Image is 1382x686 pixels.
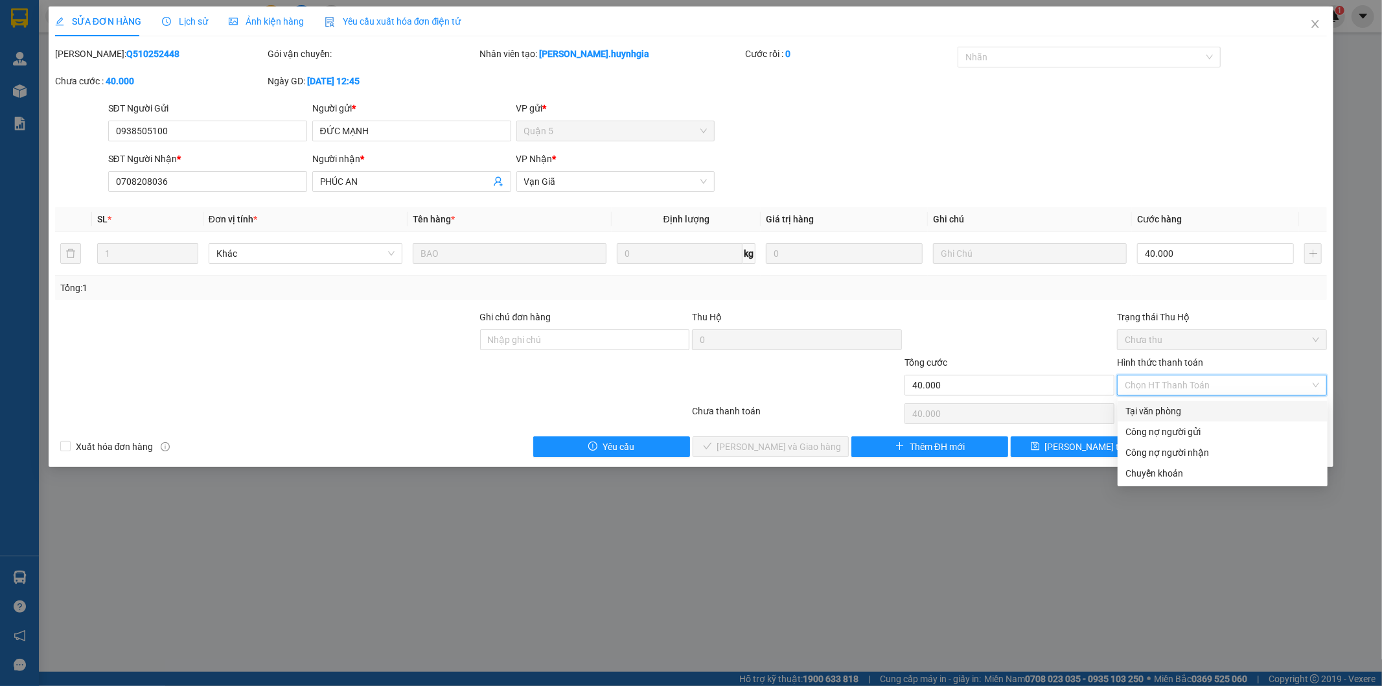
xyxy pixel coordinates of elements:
div: Người nhận [312,152,511,166]
b: Q510252448 [126,49,179,59]
span: edit [55,17,64,26]
div: Cước gửi hàng sẽ được ghi vào công nợ của người nhận [1118,442,1328,463]
span: info-circle [161,442,170,451]
div: Chưa thanh toán [691,404,904,427]
input: 0 [766,243,923,264]
div: SĐT Người Nhận [108,152,307,166]
div: Người gửi [312,101,511,115]
span: Khác [216,244,395,263]
span: VP Nhận [516,154,553,164]
span: Xuất hóa đơn hàng [71,440,159,454]
span: clock-circle [162,17,171,26]
button: delete [60,243,81,264]
span: Thu Hộ [692,312,722,322]
span: Tên hàng [413,214,455,224]
div: Trạng thái Thu Hộ [1117,310,1327,324]
span: SL [97,214,108,224]
span: Quận 5 [524,121,708,141]
button: plus [1304,243,1322,264]
label: Hình thức thanh toán [1117,357,1203,368]
span: Thêm ĐH mới [910,440,965,454]
input: VD: Bàn, Ghế [413,243,606,264]
div: Cước gửi hàng sẽ được ghi vào công nợ của người gửi [1118,421,1328,442]
b: 0 [785,49,790,59]
span: Đơn vị tính [209,214,257,224]
input: Ghi Chú [933,243,1127,264]
span: Giá trị hàng [766,214,814,224]
input: Ghi chú đơn hàng [480,329,690,350]
button: Close [1297,6,1333,43]
div: SĐT Người Gửi [108,101,307,115]
span: Ảnh kiện hàng [229,16,304,27]
span: user-add [493,176,503,187]
span: Chọn HT Thanh Toán [1125,375,1319,395]
b: [PERSON_NAME].huynhgia [540,49,650,59]
div: Công nợ người nhận [1125,445,1320,460]
button: plusThêm ĐH mới [851,436,1008,457]
div: [PERSON_NAME]: [55,47,265,61]
span: Yêu cầu [603,440,634,454]
span: Chưa thu [1125,330,1319,349]
span: picture [229,17,238,26]
th: Ghi chú [928,207,1132,232]
b: [DATE] 12:45 [307,76,360,86]
div: Tại văn phòng [1125,404,1320,418]
img: icon [325,17,335,27]
div: Ngày GD: [268,74,478,88]
div: Công nợ người gửi [1125,425,1320,439]
div: Chưa cước : [55,74,265,88]
span: kg [743,243,755,264]
span: save [1031,442,1040,452]
label: Ghi chú đơn hàng [480,312,551,322]
span: SỬA ĐƠN HÀNG [55,16,141,27]
span: Lịch sử [162,16,208,27]
span: Cước hàng [1137,214,1182,224]
span: Định lượng [663,214,709,224]
span: Yêu cầu xuất hóa đơn điện tử [325,16,461,27]
div: Gói vận chuyển: [268,47,478,61]
div: Chuyển khoản [1125,466,1320,480]
div: Nhân viên tạo: [480,47,743,61]
button: save[PERSON_NAME] thay đổi [1011,436,1168,457]
span: close [1310,19,1320,29]
span: Tổng cước [904,357,947,368]
div: Cước rồi : [745,47,955,61]
span: plus [895,442,904,452]
button: exclamation-circleYêu cầu [533,436,690,457]
b: 40.000 [106,76,134,86]
div: Tổng: 1 [60,281,533,295]
div: VP gửi [516,101,715,115]
span: exclamation-circle [588,442,597,452]
span: Vạn Giã [524,172,708,191]
span: [PERSON_NAME] thay đổi [1045,440,1149,454]
button: check[PERSON_NAME] và Giao hàng [693,436,849,457]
